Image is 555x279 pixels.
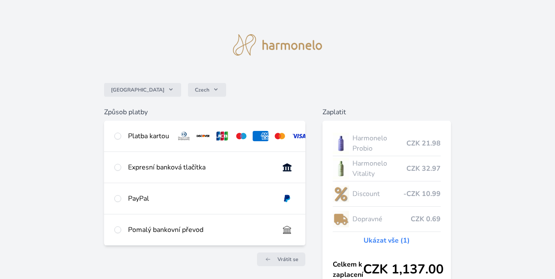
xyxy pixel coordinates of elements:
[279,225,295,235] img: bankTransfer_IBAN.svg
[291,131,307,141] img: visa.svg
[215,131,230,141] img: jcb.svg
[364,235,410,246] a: Ukázat vše (1)
[128,131,169,141] div: Platba kartou
[352,189,403,199] span: Discount
[352,133,406,154] span: Harmonelo Probio
[352,214,411,224] span: Dopravné
[363,262,444,277] span: CZK 1,137.00
[128,193,272,204] div: PayPal
[233,34,322,56] img: logo.svg
[406,138,441,148] span: CZK 21.98
[333,158,349,179] img: CLEAN_VITALITY_se_stinem_x-lo.jpg
[188,83,226,97] button: Czech
[195,86,209,93] span: Czech
[176,131,192,141] img: diners.svg
[403,189,441,199] span: -CZK 10.99
[333,133,349,154] img: CLEAN_PROBIO_se_stinem_x-lo.jpg
[195,131,211,141] img: discover.svg
[272,131,288,141] img: mc.svg
[333,183,349,205] img: discount-lo.png
[406,163,441,174] span: CZK 32.97
[104,83,181,97] button: [GEOGRAPHIC_DATA]
[128,162,272,172] div: Expresní banková tlačítka
[277,256,298,263] span: Vrátit se
[322,107,451,117] h6: Zaplatit
[411,214,441,224] span: CZK 0.69
[333,208,349,230] img: delivery-lo.png
[253,131,269,141] img: amex.svg
[279,193,295,204] img: paypal.svg
[111,86,164,93] span: [GEOGRAPHIC_DATA]
[352,158,406,179] span: Harmonelo Vitality
[279,162,295,172] img: onlineBanking_CZ.svg
[233,131,249,141] img: maestro.svg
[104,107,305,117] h6: Způsob platby
[128,225,272,235] div: Pomalý bankovní převod
[257,252,305,266] a: Vrátit se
